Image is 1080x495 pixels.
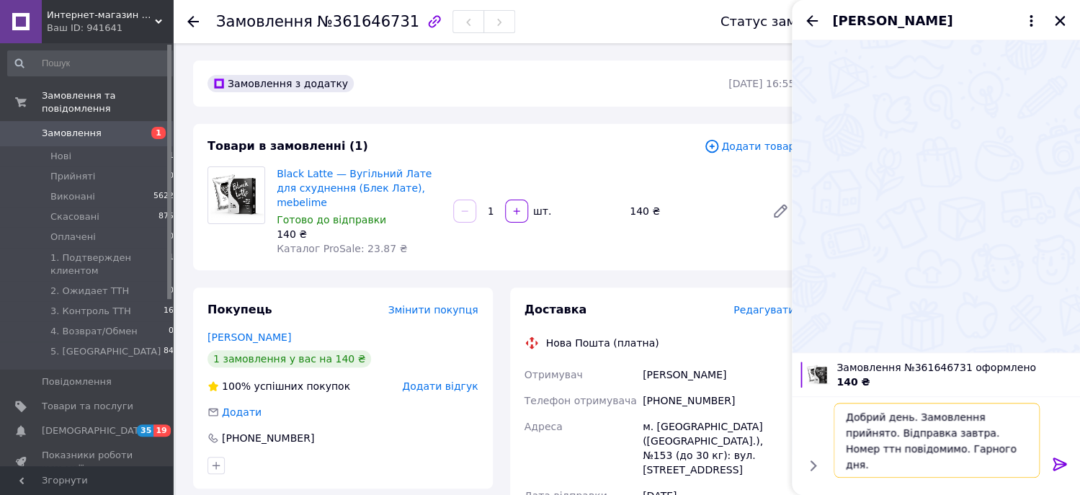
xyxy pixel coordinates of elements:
a: Black Latte — Вугільний Лате для схуднення (Блек Лате), mebelime [277,168,432,208]
span: 1. Подтвержден клиентом [50,251,169,277]
span: 2. Ожидает ТТН [50,285,129,298]
div: [PHONE_NUMBER] [220,431,316,445]
span: 100% [222,380,251,392]
img: 1491387015_w100_h100_black-latte-.jpg [805,362,831,388]
span: Скасовані [50,210,99,223]
div: успішних покупок [207,379,350,393]
a: Редагувати [766,197,795,226]
span: Додати [222,406,262,418]
span: Телефон отримувача [525,395,637,406]
span: №361646731 [317,13,419,30]
span: 875 [159,210,174,223]
button: [PERSON_NAME] [832,12,1040,30]
a: [PERSON_NAME] [207,331,291,343]
span: Редагувати [733,304,795,316]
div: 140 ₴ [277,227,442,241]
div: 1 замовлення у вас на 140 ₴ [207,350,371,367]
span: 3. Контроль ТТН [50,305,131,318]
span: Замовлення та повідомлення [42,89,173,115]
div: Статус замовлення [720,14,853,29]
span: Нові [50,150,71,163]
time: [DATE] 16:55 [728,78,795,89]
span: 5622 [153,190,174,203]
span: Прийняті [50,170,95,183]
button: Показати кнопки [803,456,822,475]
span: Отримувач [525,369,583,380]
span: Виконані [50,190,95,203]
span: Замовлення №361646731 оформлено [836,360,1071,375]
span: [DEMOGRAPHIC_DATA] [42,424,148,437]
div: [PHONE_NUMBER] [640,388,798,414]
div: Ваш ID: 941641 [47,22,173,35]
span: Показники роботи компанії [42,449,133,475]
div: Замовлення з додатку [207,75,354,92]
span: Каталог ProSale: 23.87 ₴ [277,243,407,254]
span: Покупець [207,303,272,316]
img: Black Latte — Вугільний Лате для схуднення (Блек Лате), mebelime [208,167,264,223]
div: шт. [530,204,553,218]
span: Замовлення [216,13,313,30]
span: Адреса [525,421,563,432]
span: 5. [GEOGRAPHIC_DATA] [50,345,161,358]
span: 19 [153,424,170,437]
span: 84 [164,345,174,358]
span: Готово до відправки [277,214,386,226]
span: 35 [137,424,153,437]
input: Пошук [7,50,175,76]
span: Повідомлення [42,375,112,388]
span: Доставка [525,303,587,316]
span: 16 [164,305,174,318]
div: [PERSON_NAME] [640,362,798,388]
span: Интернет-магазин «МебеЛайм» - мебель и товары для дома по Дропшиппингу [47,9,155,22]
div: м. [GEOGRAPHIC_DATA] ([GEOGRAPHIC_DATA].), №153 (до 30 кг): вул. [STREET_ADDRESS] [640,414,798,483]
span: 140 ₴ [836,376,870,388]
span: Товари в замовленні (1) [207,139,368,153]
span: 4. Возврат/Обмен [50,325,138,338]
textarea: Добрий день. Замовлення прийнято. Відправка завтра. Номер ттн повідомимо. Гарного дня. [834,403,1040,478]
span: [PERSON_NAME] [832,12,952,30]
button: Закрити [1051,12,1068,30]
span: Змінити покупця [388,304,478,316]
span: Замовлення [42,127,102,140]
span: 1 [151,127,166,139]
div: Повернутися назад [187,14,199,29]
span: Додати відгук [402,380,478,392]
button: Назад [803,12,821,30]
span: Оплачені [50,231,96,244]
span: Додати товар [704,138,795,154]
div: 140 ₴ [624,201,760,221]
span: Товари та послуги [42,400,133,413]
div: Нова Пошта (платна) [543,336,663,350]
